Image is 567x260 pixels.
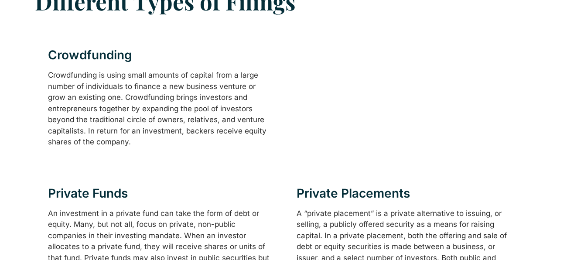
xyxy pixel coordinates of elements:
h2: Crowdfunding [48,49,270,61]
h2: Private Funds [48,187,270,199]
h2: Private Placements [297,187,519,199]
div: Crowdfunding is using small amounts of capital from a large number of individuals to finance a ne... [48,70,270,148]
